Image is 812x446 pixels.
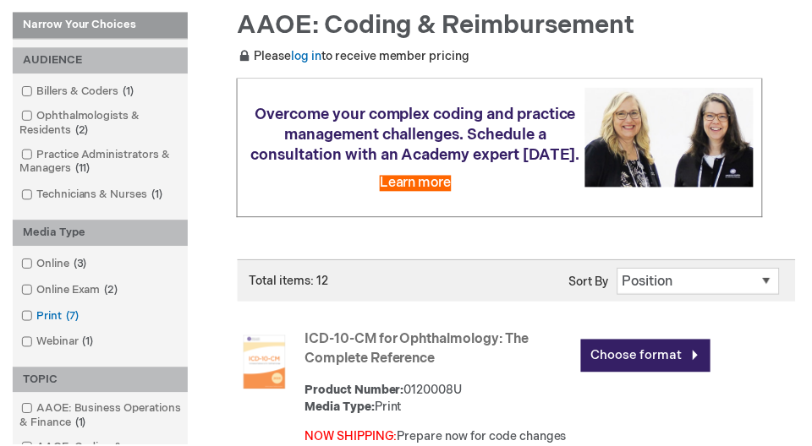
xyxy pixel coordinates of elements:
span: Overcome your complex coding and practice management challenges. Schedule a consultation with an ... [252,106,583,165]
span: 1 [79,337,98,351]
span: Please to receive member pricing [239,50,472,64]
div: AUDIENCE [13,48,189,74]
a: Technicians & Nurses1 [17,188,170,204]
span: 7 [62,311,83,324]
a: Practice Administrators & Managers11 [17,148,184,178]
a: Ophthalmologists & Residents2 [17,109,184,139]
span: Total items: 12 [250,275,330,290]
span: 1 [71,418,91,432]
a: Webinar1 [17,336,101,352]
div: Media Type [13,221,189,247]
font: NOW SHIPPING: [306,432,399,446]
a: Choose format [584,341,714,374]
div: TOPIC [13,369,189,395]
strong: Media Type: [306,402,376,416]
a: Online3 [17,258,94,274]
strong: Product Number: [306,385,406,400]
span: 1 [148,189,167,203]
img: ICD-10-CM for Ophthalmology: The Complete Reference [239,337,293,391]
span: 1 [119,85,139,99]
span: 3 [69,258,91,272]
a: Online Exam2 [17,284,125,300]
div: 0120008U Print [306,384,575,418]
a: Billers & Coders1 [17,84,141,101]
span: 2 [71,124,93,138]
span: 2 [101,285,123,298]
label: Sort By [572,276,612,291]
a: ICD-10-CM for Ophthalmology: The Complete Reference [306,334,531,369]
img: Schedule a consultation with an Academy expert today [588,89,757,188]
a: Print7 [17,310,85,326]
span: AAOE: Coding & Reimbursement [239,11,638,41]
strong: Narrow Your Choices [13,13,189,40]
a: Learn more [381,177,453,193]
span: 11 [71,163,95,177]
a: AAOE: Business Operations & Finance1 [17,403,184,433]
a: log in [293,50,323,64]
